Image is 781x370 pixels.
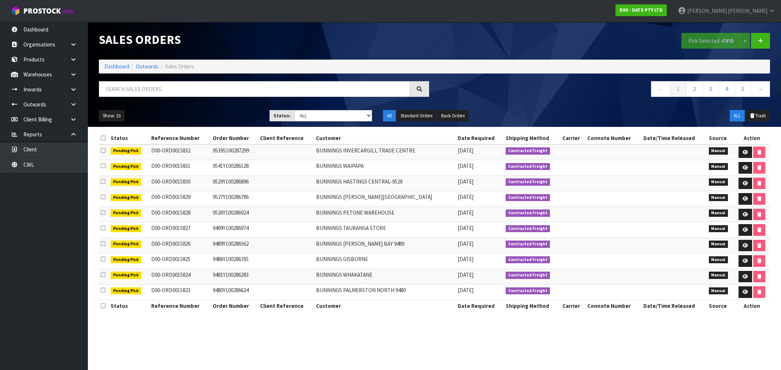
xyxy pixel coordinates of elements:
a: 2 [686,81,703,97]
th: Shipping Method [504,300,560,312]
button: Trash [745,110,770,122]
a: 3 [702,81,719,97]
span: Contracted Freight [506,256,550,264]
th: Connote Number [585,132,641,144]
span: Pending Pick [111,147,141,155]
td: BUNNINGS PETONE WAREHOUSE [314,207,456,222]
th: Reference Number [149,132,211,144]
span: Pending Pick [111,256,141,264]
span: Pending Pick [111,194,141,201]
span: Pending Pick [111,178,141,186]
span: [DATE] [458,209,473,216]
td: D00-ORD0015830 [149,175,211,191]
span: Contracted Freight [506,194,550,201]
td: BUNNINGS HASTINGS CENTRAL-9529 [314,175,456,191]
th: Reference Number [149,300,211,312]
th: Client Reference [258,300,314,312]
span: Manual [709,194,728,201]
th: Status [109,132,149,144]
td: 9529Y100286896 [211,175,258,191]
td: D00-ORD0015828 [149,207,211,222]
small: WMS [62,8,74,15]
span: Contracted Freight [506,147,550,155]
span: Pending Pick [111,209,141,217]
button: Pick Selected -FIFO [681,33,741,49]
th: Customer [314,132,456,144]
th: Order Number [211,300,258,312]
span: Manual [709,241,728,248]
a: 4 [718,81,735,97]
th: Connote Number [585,300,641,312]
a: → [751,81,770,97]
th: Order Number [211,132,258,144]
td: 9539S100287299 [211,144,258,160]
td: D00-ORD0015829 [149,191,211,207]
th: Date Required [456,132,504,144]
td: D00-ORD0015823 [149,284,211,300]
span: Contracted Freight [506,272,550,279]
span: Manual [709,272,728,279]
span: Contracted Freight [506,209,550,217]
button: Back Orders [437,110,469,122]
th: Source [707,300,734,312]
th: Date Required [456,300,504,312]
span: [DATE] [458,256,473,263]
th: Date/Time Released [641,132,707,144]
span: ProStock [23,6,61,16]
strong: FIFO [722,37,734,44]
th: Status [109,300,149,312]
span: Pending Pick [111,225,141,233]
span: Contracted Freight [506,241,550,248]
td: BUNNINGS WHAKATANE [314,269,456,284]
span: Pending Pick [111,287,141,295]
span: [DATE] [458,240,473,247]
th: Customer [314,300,456,312]
button: Standard Orders [397,110,436,122]
span: Pending Pick [111,272,141,279]
img: cube-alt.png [11,6,20,15]
span: Pending Pick [111,163,141,170]
a: Outwards [136,63,159,70]
td: 9541Y100286128 [211,160,258,176]
td: 9499Y100286974 [211,222,258,238]
td: BUNNINGS [PERSON_NAME] BAY 9489 [314,238,456,253]
span: [DATE] [458,178,473,185]
td: D00-ORD0015832 [149,144,211,160]
strong: Status: [274,113,291,119]
button: ALL [730,110,745,122]
th: Carrier [561,300,586,312]
span: [DATE] [458,271,473,278]
span: [DATE] [458,193,473,200]
a: ← [651,81,670,97]
th: Carrier [561,132,586,144]
td: BUNNINGS TAURANGA STORE [314,222,456,238]
span: Manual [709,178,728,186]
span: Contracted Freight [506,225,550,233]
td: 9481Y100286283 [211,269,258,284]
th: Action [734,132,770,144]
td: D00-ORD0015824 [149,269,211,284]
span: Contracted Freight [506,287,550,295]
button: Show: 10 [99,110,124,122]
td: D00-ORD0015827 [149,222,211,238]
td: D00-ORD0015831 [149,160,211,176]
td: BUNNINGS PALMERSTON NORTH 9480 [314,284,456,300]
span: Manual [709,287,728,295]
th: Date/Time Released [641,300,707,312]
nav: Page navigation [440,81,770,99]
a: D00 - DATS PTY LTD [615,4,667,16]
td: 9526Y100286924 [211,207,258,222]
span: Manual [709,225,728,233]
a: 5 [734,81,751,97]
span: Contracted Freight [506,178,550,186]
span: Contracted Freight [506,163,550,170]
th: Action [734,300,770,312]
td: BUNNINGS GISBORNE [314,253,456,269]
strong: D00 - DATS PTY LTD [620,7,663,13]
h1: Sales Orders [99,33,429,46]
span: Pending Pick [111,241,141,248]
td: 9527Y100286786 [211,191,258,207]
a: 1 [670,81,687,97]
span: Manual [709,256,728,264]
td: 9486Y100286765 [211,253,258,269]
